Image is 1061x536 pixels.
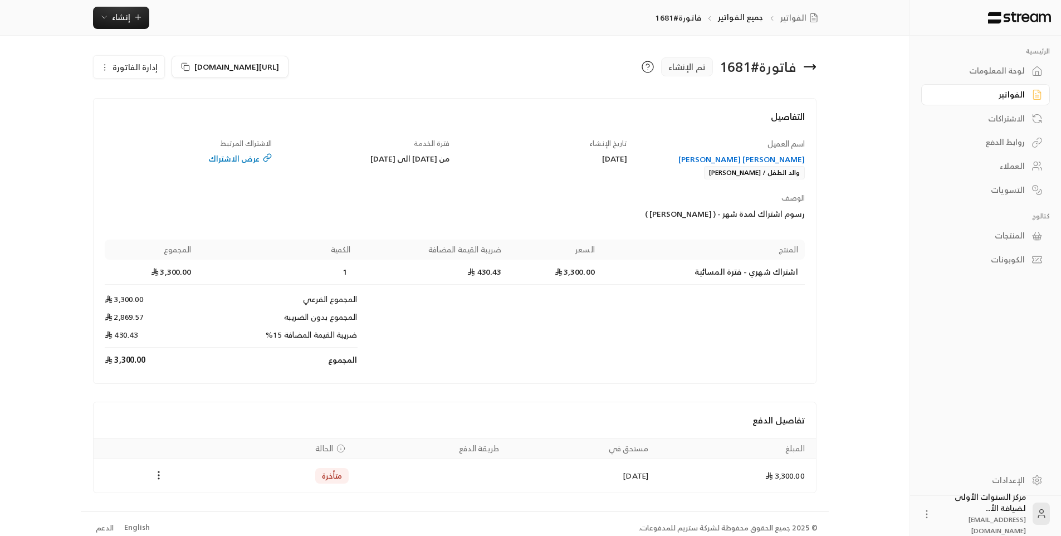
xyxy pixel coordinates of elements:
[340,266,351,277] span: 1
[509,260,602,285] td: 3,300.00
[460,208,805,220] div: رسوم اشتراك لمدة شهر - ( [PERSON_NAME] )
[935,184,1025,196] div: التسويات
[935,475,1025,486] div: الإعدادات
[589,137,627,150] span: تاريخ الإنشاء
[638,154,805,165] div: [PERSON_NAME] [PERSON_NAME]
[935,65,1025,76] div: لوحة المعلومات
[921,212,1050,221] p: كتالوج
[655,459,816,493] td: 3,300.00
[921,131,1050,153] a: روابط الدفع
[113,60,158,74] span: إدارة الفاتورة
[780,12,823,23] a: الفواتير
[358,260,509,285] td: 430.43
[921,179,1050,201] a: التسويات
[506,459,655,493] td: [DATE]
[921,249,1050,271] a: الكوبونات
[509,240,602,260] th: السعر
[358,240,509,260] th: ضريبة القيمة المضافة
[921,47,1050,56] p: الرئيسية
[105,260,198,285] td: 3,300.00
[105,329,198,348] td: 430.43
[921,108,1050,129] a: الاشتراكات
[921,84,1050,106] a: الفواتير
[94,56,164,78] button: إدارة الفاتورة
[935,254,1025,265] div: الكوبونات
[172,56,289,78] button: [URL][DOMAIN_NAME]
[935,113,1025,124] div: الاشتراكات
[935,160,1025,172] div: العملاء
[112,10,130,24] span: إنشاء
[987,12,1052,24] img: Logo
[198,311,358,329] td: المجموع بدون الضريبة
[94,438,816,493] table: Payments
[602,260,805,285] td: اشتراك شهري - فترة المسائية
[198,348,358,372] td: المجموع
[105,311,198,329] td: 2,869.57
[105,285,198,311] td: 3,300.00
[355,438,506,459] th: طريقة الدفع
[414,137,449,150] span: فترة الخدمة
[767,137,805,150] span: اسم العميل
[781,192,805,204] span: الوصف
[322,470,342,481] span: متأخرة
[105,240,805,372] table: Products
[718,10,764,24] a: جميع الفواتير
[939,491,1026,536] div: مركز السنوات الأولى لضيافة الأ...
[655,438,816,459] th: المبلغ
[105,348,198,372] td: 3,300.00
[198,240,358,260] th: الكمية
[220,137,272,150] span: الاشتراك المرتبط
[655,12,822,23] nav: breadcrumb
[720,58,796,76] div: فاتورة # 1681
[655,12,701,23] p: فاتورة#1681
[921,225,1050,247] a: المنتجات
[194,60,279,74] span: [URL][DOMAIN_NAME]
[198,329,358,348] td: ضريبة القيمة المضافة 15%
[935,230,1025,241] div: المنتجات
[704,166,805,179] div: والد الطفل / [PERSON_NAME]
[506,438,655,459] th: مستحق في
[105,110,805,134] h4: التفاصيل
[105,153,272,164] a: عرض الاشتراك
[921,155,1050,177] a: العملاء
[921,60,1050,82] a: لوحة المعلومات
[921,469,1050,491] a: الإعدادات
[124,522,150,533] div: English
[638,154,805,179] a: [PERSON_NAME] [PERSON_NAME]والد الطفل / [PERSON_NAME]
[935,137,1025,148] div: روابط الدفع
[198,285,358,311] td: المجموع الفرعي
[460,153,627,164] div: [DATE]
[668,60,706,74] span: تم الإنشاء
[93,7,149,29] button: إنشاء
[282,153,449,164] div: من [DATE] الى [DATE]
[105,240,198,260] th: المجموع
[105,413,805,427] h4: تفاصيل الدفع
[602,240,805,260] th: المنتج
[935,89,1025,100] div: الفواتير
[639,523,818,534] div: © 2025 جميع الحقوق محفوظة لشركة ستريم للمدفوعات.
[315,443,333,454] span: الحالة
